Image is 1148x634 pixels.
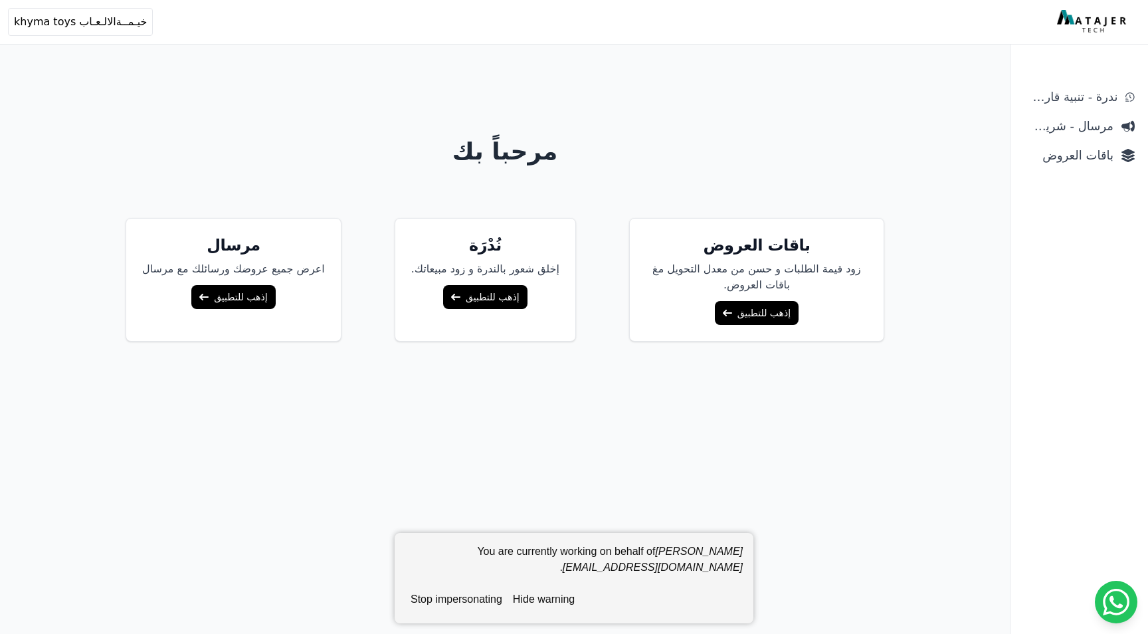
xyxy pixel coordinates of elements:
[1024,146,1113,165] span: باقات العروض
[715,301,799,325] a: إذهب للتطبيق
[14,14,147,30] span: خيـمــةالالـعـاب khyma toys
[405,586,508,613] button: stop impersonating
[646,261,868,293] p: زود قيمة الطلبات و حسن من معدل التحويل مغ باقات العروض.
[191,285,275,309] a: إذهب للتطبيق
[411,261,559,277] p: إخلق شعور بالندرة و زود مبيعاتك.
[1024,88,1117,106] span: ندرة - تنبية قارب علي النفاذ
[405,544,743,586] div: You are currently working on behalf of .
[142,261,325,277] p: اعرض جميع عروضك ورسائلك مع مرسال
[8,8,153,36] button: خيـمــةالالـعـاب khyma toys
[1024,117,1113,136] span: مرسال - شريط دعاية
[646,235,868,256] h5: باقات العروض
[443,285,527,309] a: إذهب للتطبيق
[142,235,325,256] h5: مرسال
[508,586,580,613] button: hide warning
[1057,10,1129,34] img: MatajerTech Logo
[411,235,559,256] h5: نُدْرَة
